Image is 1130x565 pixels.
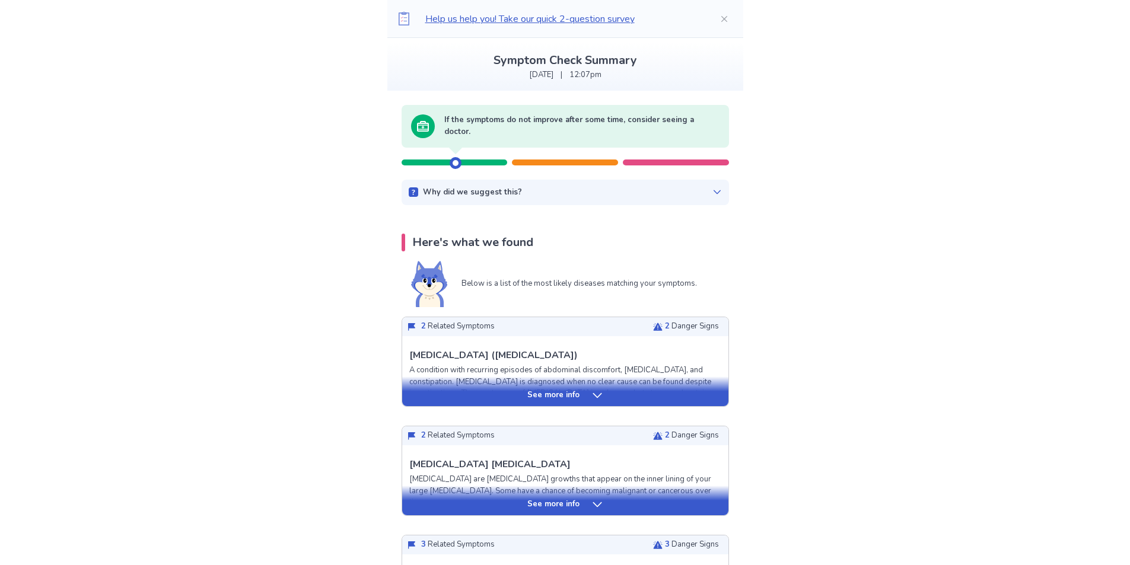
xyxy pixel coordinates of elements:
[421,430,426,440] span: 2
[665,539,719,551] p: Danger Signs
[421,321,426,331] span: 2
[421,539,495,551] p: Related Symptoms
[409,457,571,471] p: [MEDICAL_DATA] [MEDICAL_DATA]
[665,430,719,442] p: Danger Signs
[461,278,697,290] p: Below is a list of the most likely diseases matching your symptoms.
[421,321,495,333] p: Related Symptoms
[397,52,734,69] p: Symptom Check Summary
[665,321,719,333] p: Danger Signs
[529,69,553,81] p: [DATE]
[421,539,426,550] span: 3
[665,430,670,440] span: 2
[411,261,447,307] img: Shiba
[561,69,562,81] p: |
[412,234,533,251] p: Here's what we found
[444,114,720,138] p: If the symptoms do not improve after some time, consider seeing a doctor.
[409,348,578,362] p: [MEDICAL_DATA] ([MEDICAL_DATA])
[409,474,721,509] p: [MEDICAL_DATA] are [MEDICAL_DATA] growths that appear on the inner lining of your large [MEDICAL_...
[421,430,495,442] p: Related Symptoms
[423,187,522,199] p: Why did we suggest this?
[527,499,580,510] p: See more info
[409,365,721,411] p: A condition with recurring episodes of abdominal discomfort, [MEDICAL_DATA], and constipation. [M...
[665,321,670,331] span: 2
[665,539,670,550] span: 3
[527,390,580,401] p: See more info
[425,12,701,26] p: Help us help you! Take our quick 2-question survey
[569,69,601,81] p: 12:07pm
